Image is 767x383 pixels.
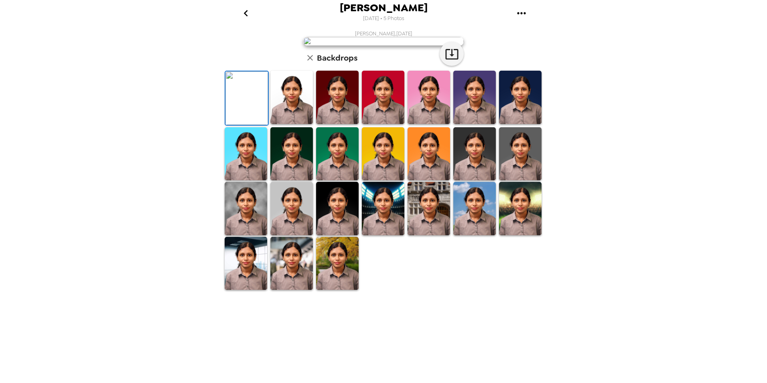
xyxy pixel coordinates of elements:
img: user [303,37,464,46]
span: [PERSON_NAME] [340,2,428,13]
span: [DATE] • 5 Photos [363,13,404,24]
h6: Backdrops [317,51,357,64]
img: Original [225,71,268,125]
span: [PERSON_NAME] , [DATE] [355,30,412,37]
